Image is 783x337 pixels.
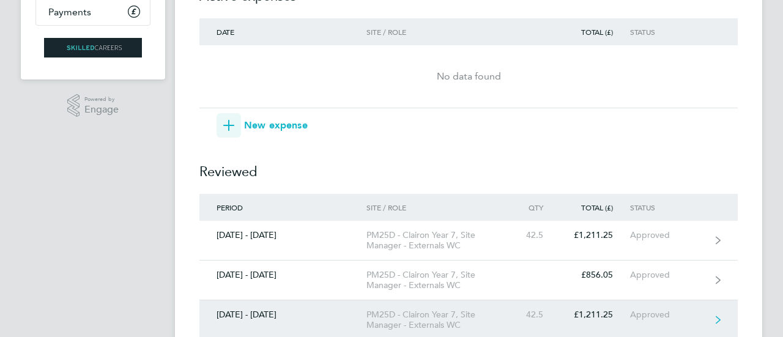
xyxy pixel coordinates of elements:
div: Status [630,28,705,36]
span: Period [217,202,243,212]
a: [DATE] - [DATE]PM25D - Clairon Year 7, Site Manager - Externals WC42.5£1,211.25Approved [199,221,738,261]
h2: Reviewed [199,138,738,194]
span: Powered by [84,94,119,105]
div: Qty [507,203,560,212]
div: 42.5 [507,230,560,240]
a: Go to home page [35,38,150,57]
div: PM25D - Clairon Year 7, Site Manager - Externals WC [366,270,507,291]
a: Powered byEngage [67,94,119,117]
button: New expense [217,113,308,138]
div: PM25D - Clairon Year 7, Site Manager - Externals WC [366,230,507,251]
div: £1,211.25 [560,230,630,240]
div: PM25D - Clairon Year 7, Site Manager - Externals WC [366,309,507,330]
img: skilledcareers-logo-retina.png [44,38,142,57]
span: Payments [48,6,91,18]
div: Approved [630,309,705,320]
div: Status [630,203,705,212]
div: Total (£) [560,203,630,212]
div: Date [199,28,366,36]
div: Site / Role [366,28,507,36]
div: No data found [199,69,738,84]
span: New expense [244,118,308,133]
div: Site / Role [366,203,507,212]
div: [DATE] - [DATE] [199,309,366,320]
div: £856.05 [560,270,630,280]
div: Approved [630,270,705,280]
div: [DATE] - [DATE] [199,230,366,240]
span: Engage [84,105,119,115]
div: £1,211.25 [560,309,630,320]
div: 42.5 [507,309,560,320]
div: Total (£) [560,28,630,36]
div: [DATE] - [DATE] [199,270,366,280]
div: Approved [630,230,705,240]
a: [DATE] - [DATE]PM25D - Clairon Year 7, Site Manager - Externals WC£856.05Approved [199,261,738,300]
